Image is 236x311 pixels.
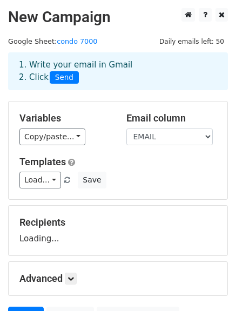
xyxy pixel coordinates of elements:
span: Daily emails left: 50 [156,36,228,48]
button: Save [78,172,106,188]
span: Send [50,71,79,84]
small: Google Sheet: [8,37,97,45]
a: Copy/paste... [19,129,85,145]
h5: Email column [126,112,217,124]
h5: Recipients [19,217,217,228]
div: 1. Write your email in Gmail 2. Click [11,59,225,84]
a: Daily emails left: 50 [156,37,228,45]
a: condo 7000 [57,37,97,45]
a: Templates [19,156,66,167]
h5: Variables [19,112,110,124]
h2: New Campaign [8,8,228,26]
h5: Advanced [19,273,217,285]
div: Loading... [19,217,217,245]
a: Load... [19,172,61,188]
